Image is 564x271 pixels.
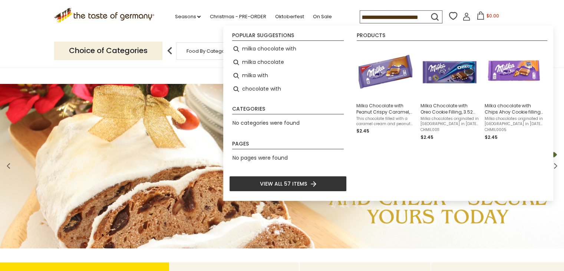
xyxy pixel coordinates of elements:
span: Milka Chocolate with Oreo Cookie Filling, 3.52 oz - made in [GEOGRAPHIC_DATA] [420,102,479,115]
div: Instant Search Results [223,26,553,201]
a: Christmas - PRE-ORDER [210,13,266,21]
li: milka chocolate [229,56,347,69]
li: Products [357,33,547,41]
span: No pages were found [232,154,288,161]
li: Milka Chocolate with Peanut Crispy Caramel, 3.2 oz. [353,42,418,144]
span: $2.45 [356,128,369,134]
a: Oktoberfest [275,13,304,21]
span: Milka chocolates originated in [GEOGRAPHIC_DATA] in [DATE]. The popular brand changed ownership m... [485,116,543,127]
a: Milka Chocolate with Peanut Crispy Caramel, 3.2 oz.This chocolate filled with a caramel cream and... [356,45,415,141]
span: $2.45 [485,134,498,140]
li: Milka chocolate with Chips Ahoy Cookie filling 3.5 oz. - made in Germany [482,42,546,144]
li: Categories [232,106,344,114]
span: Milka Chocolate with Peanut Crispy Caramel, 3.2 oz. [356,102,415,115]
a: Milka Oreo Tablet BarMilka Chocolate with Oreo Cookie Filling, 3.52 oz - made in [GEOGRAPHIC_DATA... [420,45,479,141]
li: Milka Chocolate with Oreo Cookie Filling, 3.52 oz - made in Germany [418,42,482,144]
span: No categories were found [232,119,300,127]
li: Pages [232,141,344,149]
img: previous arrow [162,43,177,58]
span: Milka chocolates originated in [GEOGRAPHIC_DATA] in [DATE]. The popular brand changed ownership m... [420,116,479,127]
li: Popular suggestions [232,33,344,41]
a: Seasons [175,13,201,21]
a: On Sale [313,13,332,21]
span: $2.45 [420,134,433,140]
p: Choice of Categories [54,42,162,60]
a: Food By Category [187,48,230,54]
span: This chocolate filled with a caramel cream and peanut pieces. Made with delicious milk from free ... [356,116,415,127]
a: Milka chocolate with Chips Ahoy Cookie filling 3.5 oz. - made in [GEOGRAPHIC_DATA]Milka chocolate... [485,45,543,141]
img: Milka Oreo Tablet Bar [423,45,476,99]
span: View all 57 items [260,180,307,188]
span: CHMIL0005 [485,127,543,133]
span: $0.00 [486,13,499,19]
li: milka with [229,69,347,82]
button: $0.00 [472,12,504,23]
span: Milka chocolate with Chips Ahoy Cookie filling 3.5 oz. - made in [GEOGRAPHIC_DATA] [485,102,543,115]
li: milka chocolate with [229,42,347,56]
li: chocolate with [229,82,347,96]
li: View all 57 items [229,176,347,192]
span: CHMIL0011 [420,127,479,133]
